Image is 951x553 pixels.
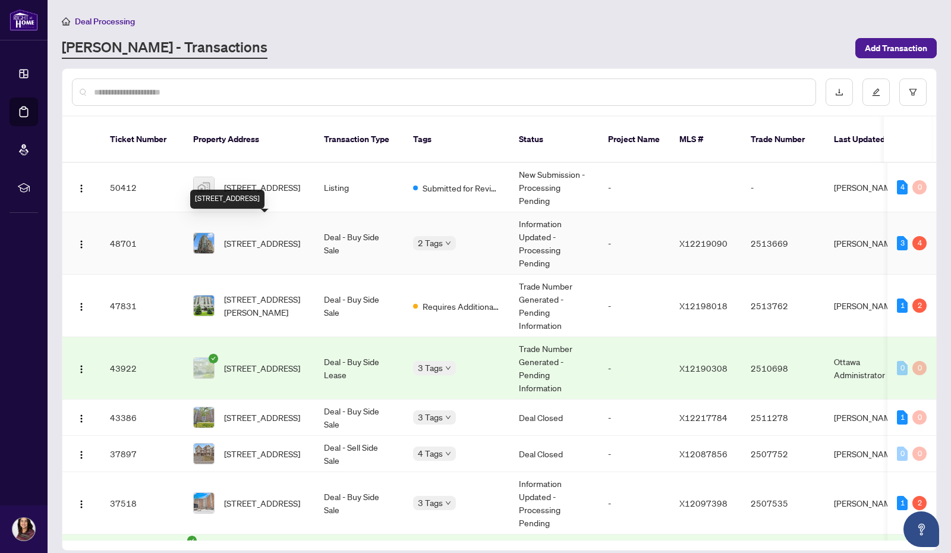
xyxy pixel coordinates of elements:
[423,300,500,313] span: Requires Additional Docs
[72,444,91,463] button: Logo
[679,300,728,311] span: X12198018
[855,38,937,58] button: Add Transaction
[77,499,86,509] img: Logo
[423,181,500,194] span: Submitted for Review
[912,447,927,461] div: 0
[897,236,908,250] div: 3
[314,212,404,275] td: Deal - Buy Side Sale
[404,117,509,163] th: Tags
[77,240,86,249] img: Logo
[599,400,670,436] td: -
[445,240,451,246] span: down
[599,472,670,535] td: -
[679,412,728,423] span: X12217784
[194,493,214,513] img: thumbnail-img
[100,436,184,472] td: 37897
[194,407,214,428] img: thumbnail-img
[912,496,927,510] div: 2
[509,436,599,472] td: Deal Closed
[509,337,599,400] td: Trade Number Generated - Pending Information
[824,275,914,337] td: [PERSON_NAME]
[445,451,451,457] span: down
[599,275,670,337] td: -
[100,117,184,163] th: Ticket Number
[897,410,908,425] div: 1
[62,17,70,26] span: home
[670,117,741,163] th: MLS #
[445,500,451,506] span: down
[741,337,824,400] td: 2510698
[599,436,670,472] td: -
[741,212,824,275] td: 2513669
[224,411,300,424] span: [STREET_ADDRESS]
[741,117,824,163] th: Trade Number
[912,180,927,194] div: 0
[835,88,843,96] span: download
[100,163,184,212] td: 50412
[10,9,38,31] img: logo
[912,236,927,250] div: 4
[418,447,443,460] span: 4 Tags
[599,117,670,163] th: Project Name
[194,296,214,316] img: thumbnail-img
[224,497,300,510] span: [STREET_ADDRESS]
[314,436,404,472] td: Deal - Sell Side Sale
[865,39,927,58] span: Add Transaction
[187,536,197,545] span: check-circle
[862,78,890,106] button: edit
[77,184,86,193] img: Logo
[824,212,914,275] td: [PERSON_NAME]
[314,337,404,400] td: Deal - Buy Side Lease
[872,88,880,96] span: edit
[509,400,599,436] td: Deal Closed
[897,361,908,375] div: 0
[100,337,184,400] td: 43922
[824,337,914,400] td: Ottawa Administrator
[12,518,35,541] img: Profile Icon
[599,212,670,275] td: -
[224,362,300,375] span: [STREET_ADDRESS]
[224,237,300,250] span: [STREET_ADDRESS]
[100,212,184,275] td: 48701
[912,299,927,313] div: 2
[77,414,86,423] img: Logo
[194,444,214,464] img: thumbnail-img
[509,275,599,337] td: Trade Number Generated - Pending Information
[909,88,917,96] span: filter
[509,163,599,212] td: New Submission - Processing Pending
[599,337,670,400] td: -
[897,447,908,461] div: 0
[741,436,824,472] td: 2507752
[314,163,404,212] td: Listing
[194,233,214,253] img: thumbnail-img
[679,363,728,373] span: X12190308
[912,410,927,425] div: 0
[509,212,599,275] td: Information Updated - Processing Pending
[824,436,914,472] td: [PERSON_NAME]
[897,180,908,194] div: 4
[418,236,443,250] span: 2 Tags
[741,275,824,337] td: 2513762
[184,117,314,163] th: Property Address
[224,181,300,194] span: [STREET_ADDRESS]
[77,450,86,460] img: Logo
[445,414,451,420] span: down
[679,238,728,249] span: X12219090
[72,494,91,513] button: Logo
[190,190,264,209] div: [STREET_ADDRESS]
[72,178,91,197] button: Logo
[445,365,451,371] span: down
[72,296,91,315] button: Logo
[75,16,135,27] span: Deal Processing
[224,447,300,460] span: [STREET_ADDRESS]
[599,163,670,212] td: -
[897,496,908,510] div: 1
[418,496,443,510] span: 3 Tags
[209,354,218,363] span: check-circle
[903,511,939,547] button: Open asap
[509,117,599,163] th: Status
[224,293,305,319] span: [STREET_ADDRESS][PERSON_NAME]
[824,117,914,163] th: Last Updated By
[194,177,214,197] img: thumbnail-img
[899,78,927,106] button: filter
